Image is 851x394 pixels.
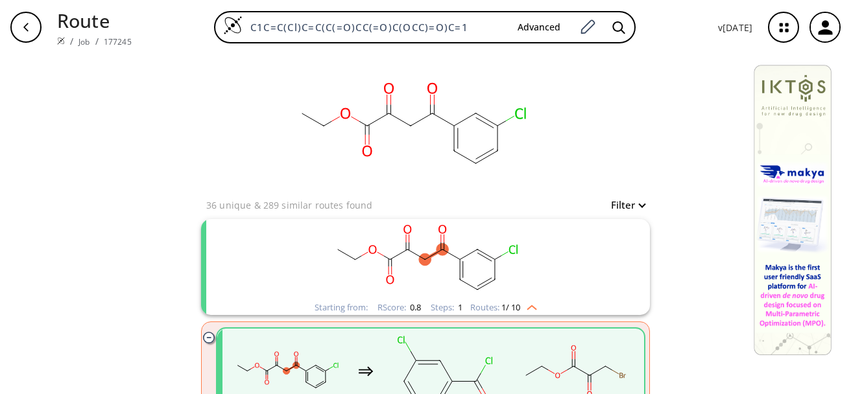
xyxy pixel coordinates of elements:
[315,303,368,312] div: Starting from:
[57,37,65,45] img: Spaya logo
[70,34,73,48] li: /
[57,6,132,34] p: Route
[257,219,594,300] svg: CCOC(=O)C(=O)CC(=O)c1cccc(Cl)c1
[718,21,752,34] p: v [DATE]
[78,36,90,47] a: Job
[408,301,421,313] span: 0.8
[431,303,462,312] div: Steps :
[223,16,243,35] img: Logo Spaya
[282,54,541,197] svg: C1C=C(Cl)C=C(C(=O)CC(=O)C(OCC)=O)C=1
[501,303,520,312] span: 1 / 10
[104,36,132,47] a: 177245
[603,200,645,210] button: Filter
[243,21,507,34] input: Enter SMILES
[520,300,537,310] img: Up
[470,303,537,312] div: Routes:
[206,198,372,212] p: 36 unique & 289 similar routes found
[378,303,421,312] div: RScore :
[754,65,832,355] img: Banner
[456,301,462,313] span: 1
[95,34,99,48] li: /
[507,16,571,40] button: Advanced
